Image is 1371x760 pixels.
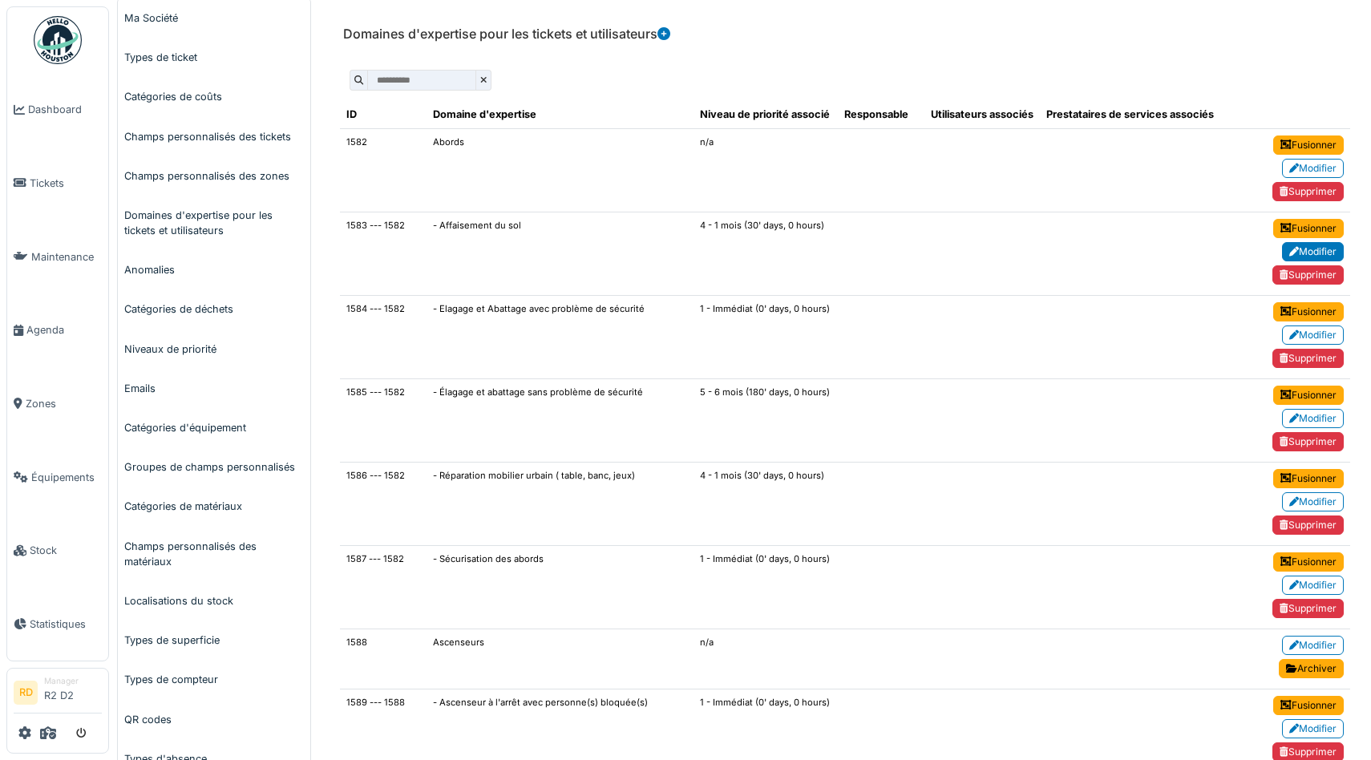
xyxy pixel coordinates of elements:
td: 5 - 6 mois (180' days, 0 hours) [694,378,839,462]
img: Badge_color-CXgf-gQk.svg [34,16,82,64]
span: Agenda [26,322,102,338]
span: Tickets [30,176,102,191]
a: Dashboard [7,73,108,147]
a: Niveaux de priorité [118,329,310,369]
a: RD ManagerR2 D2 [14,675,102,714]
td: 4 - 1 mois (30' days, 0 hours) [694,212,839,295]
a: Modifier [1282,325,1344,345]
a: Catégories de matériaux [118,487,310,526]
a: Supprimer [1272,182,1344,201]
th: Prestataires de services associés [1040,100,1220,129]
a: Types de compteur [118,660,310,699]
a: Types de ticket [118,38,310,77]
a: Maintenance [7,220,108,293]
a: Modifier [1282,492,1344,511]
a: Tickets [7,147,108,220]
a: Modifier [1282,409,1344,428]
a: Fusionner [1273,135,1344,155]
a: Champs personnalisés des tickets [118,117,310,156]
td: n/a [694,629,839,689]
a: Fusionner [1273,469,1344,488]
span: Équipements [31,470,102,485]
a: Supprimer [1272,515,1344,535]
a: Fusionner [1273,302,1344,321]
a: Emails [118,369,310,408]
td: 1588 [340,629,427,689]
a: Archiver [1279,659,1344,678]
td: 1585 --- 1582 [340,378,427,462]
a: Domaines d'expertise pour les tickets et utilisateurs [118,196,310,250]
a: Modifier [1282,576,1344,595]
span: Statistiques [30,616,102,632]
td: 4 - 1 mois (30' days, 0 hours) [694,462,839,545]
a: Stock [7,514,108,588]
td: 1583 --- 1582 [340,212,427,295]
td: 1584 --- 1582 [340,295,427,378]
th: Niveau de priorité associé [694,100,839,129]
a: Modifier [1282,242,1344,261]
a: Fusionner [1273,386,1344,405]
span: Zones [26,396,102,411]
a: Statistiques [7,588,108,661]
td: - Réparation mobilier urbain ( table, banc, jeux) [427,462,693,545]
td: Abords [427,128,693,212]
span: Stock [30,543,102,558]
a: Supprimer [1272,265,1344,285]
li: RD [14,681,38,705]
a: Anomalies [118,250,310,289]
td: - Élagage et abattage sans problème de sécurité [427,378,693,462]
td: 1 - Immédiat (0' days, 0 hours) [694,545,839,629]
a: Catégories de coûts [118,77,310,116]
a: Groupes de champs personnalisés [118,447,310,487]
th: ID [340,100,427,129]
td: 1586 --- 1582 [340,462,427,545]
a: Catégories d'équipement [118,408,310,447]
th: Utilisateurs associés [924,100,1040,129]
span: Maintenance [31,249,102,265]
a: Fusionner [1273,696,1344,715]
a: Supprimer [1272,349,1344,368]
a: Localisations du stock [118,581,310,621]
a: Supprimer [1272,599,1344,618]
span: Dashboard [28,102,102,117]
a: Modifier [1282,159,1344,178]
a: Types de superficie [118,621,310,660]
a: Agenda [7,293,108,367]
a: Catégories de déchets [118,289,310,329]
div: Manager [44,675,102,687]
a: Modifier [1282,719,1344,738]
td: 1587 --- 1582 [340,545,427,629]
a: Équipements [7,440,108,514]
th: Domaine d'expertise [427,100,693,129]
td: n/a [694,128,839,212]
a: Fusionner [1273,552,1344,572]
th: Responsable [838,100,924,129]
a: Zones [7,367,108,441]
li: R2 D2 [44,675,102,709]
td: - Affaisement du sol [427,212,693,295]
a: QR codes [118,700,310,739]
a: Supprimer [1272,432,1344,451]
h6: Domaines d'expertise pour les tickets et utilisateurs [343,26,670,42]
td: Ascenseurs [427,629,693,689]
td: 1582 [340,128,427,212]
a: Fusionner [1273,219,1344,238]
a: Champs personnalisés des matériaux [118,527,310,581]
a: Modifier [1282,636,1344,655]
td: - Elagage et Abattage avec problème de sécurité [427,295,693,378]
td: 1 - Immédiat (0' days, 0 hours) [694,295,839,378]
a: Champs personnalisés des zones [118,156,310,196]
td: - Sécurisation des abords [427,545,693,629]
